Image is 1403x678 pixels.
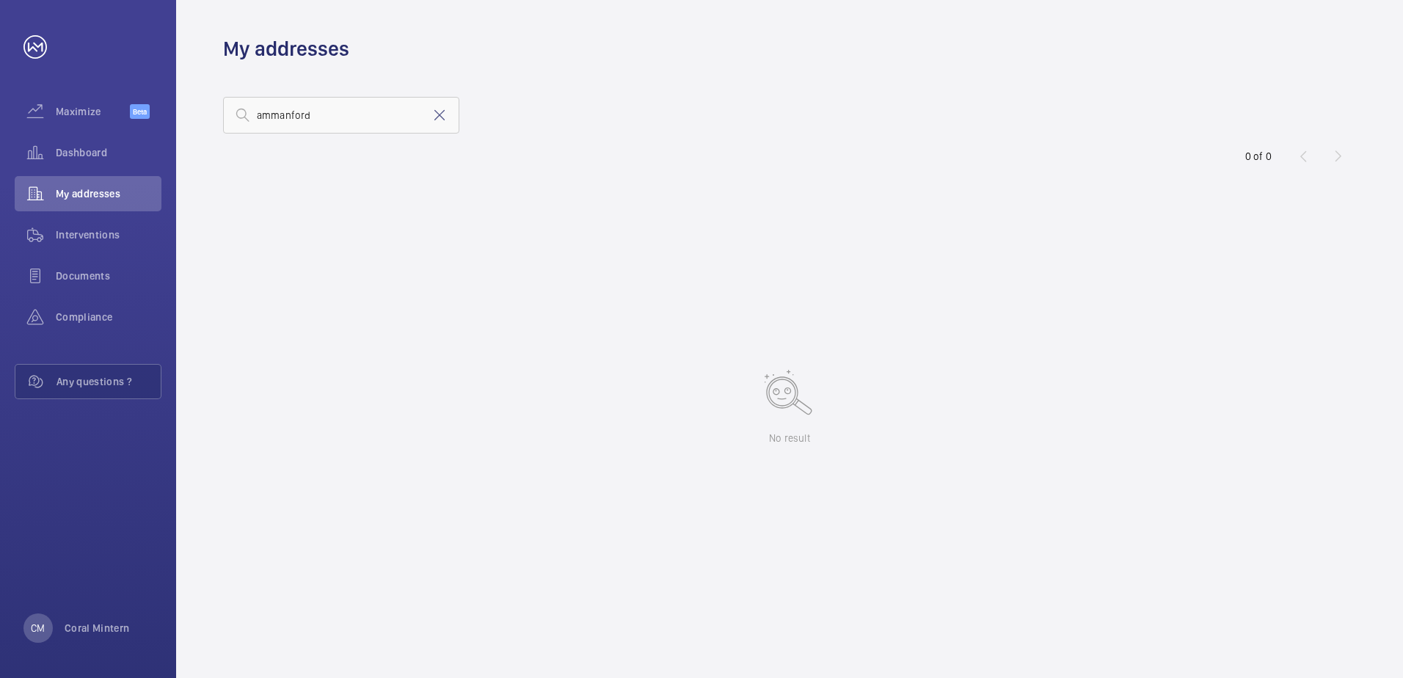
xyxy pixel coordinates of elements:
p: No result [769,431,810,445]
span: Dashboard [56,145,161,160]
span: Maximize [56,104,130,119]
p: Coral Mintern [65,621,130,635]
span: My addresses [56,186,161,201]
input: Search by address [223,97,459,134]
div: 0 of 0 [1245,149,1272,164]
p: CM [31,621,45,635]
h1: My addresses [223,35,349,62]
span: Any questions ? [57,374,161,389]
span: Beta [130,104,150,119]
span: Interventions [56,227,161,242]
span: Documents [56,269,161,283]
span: Compliance [56,310,161,324]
